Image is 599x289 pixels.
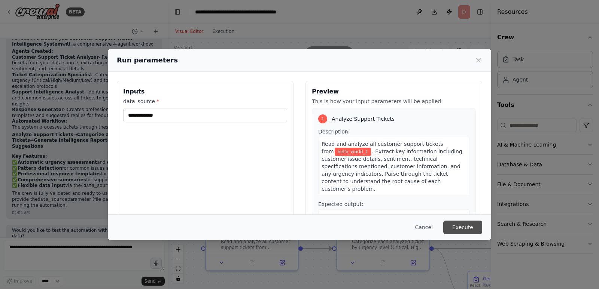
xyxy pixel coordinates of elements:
[409,221,439,234] button: Cancel
[117,55,178,65] h2: Run parameters
[322,141,443,154] span: Read and analyze all customer support tickets from
[318,201,364,207] span: Expected output:
[312,87,476,96] h3: Preview
[318,129,350,135] span: Description:
[123,87,287,96] h3: Inputs
[123,98,287,105] label: data_source
[335,148,371,156] span: Variable: data_source
[312,98,476,105] p: This is how your input parameters will be applied:
[332,115,395,123] span: Analyze Support Tickets
[443,221,482,234] button: Execute
[322,148,462,192] span: . Extract key information including customer issue details, sentiment, technical specifications m...
[322,213,465,242] span: A structured analysis of all support tickets including: ticket ID, customer information, issue de...
[318,114,327,123] div: 1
